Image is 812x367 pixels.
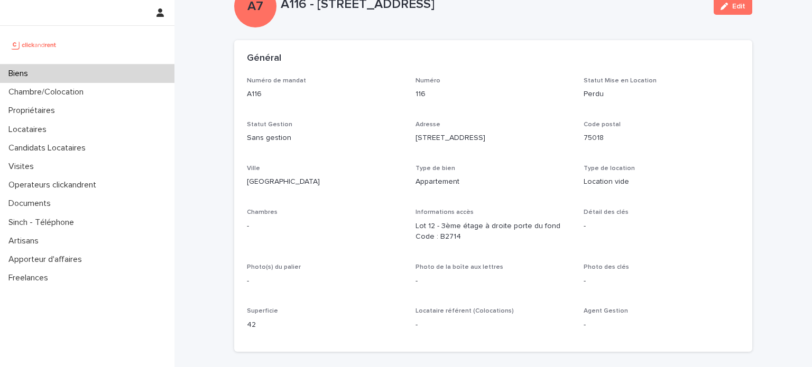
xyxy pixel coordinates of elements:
p: Propriétaires [4,106,63,116]
p: Visites [4,162,42,172]
span: Code postal [584,121,621,128]
p: - [584,276,740,287]
span: Détail des clés [584,209,629,215]
p: A116 [247,89,403,100]
p: Chambre/Colocation [4,87,92,97]
p: Apporteur d'affaires [4,255,90,265]
span: Type de bien [416,165,455,172]
img: UCB0brd3T0yccxBKYDjQ [8,34,60,55]
p: 42 [247,319,403,331]
p: Location vide [584,176,740,187]
p: Operateurs clickandrent [4,180,105,190]
span: Edit [732,3,745,10]
span: Chambres [247,209,278,215]
p: - [247,276,403,287]
span: Locataire référent (Colocations) [416,308,514,314]
p: - [416,276,571,287]
p: Artisans [4,236,47,246]
span: Numéro [416,78,440,84]
p: Candidats Locataires [4,143,94,153]
p: Biens [4,69,36,79]
p: [GEOGRAPHIC_DATA] [247,176,403,187]
span: Photo des clés [584,264,629,270]
span: Statut Gestion [247,121,292,128]
span: Informations accès [416,209,474,215]
span: Photo(s) du palier [247,264,301,270]
p: 116 [416,89,571,100]
span: Statut Mise en Location [584,78,657,84]
span: Type de location [584,165,635,172]
p: Freelances [4,273,57,283]
span: Adresse [416,121,440,128]
span: Agent Gestion [584,308,628,314]
p: Sinch - Téléphone [4,218,82,228]
p: Documents [4,199,59,209]
span: Ville [247,165,260,172]
p: 75018 [584,133,740,144]
p: Appartement [416,176,571,187]
p: Sans gestion [247,133,403,144]
span: Numéro de mandat [247,78,306,84]
p: Lot 12 - 3ème étage à droite porte du fond Code : B2714 [416,221,571,243]
p: - [416,319,571,331]
p: - [247,221,403,232]
p: Perdu [584,89,740,100]
p: - [584,319,740,331]
span: Superficie [247,308,278,314]
h2: Général [247,53,281,64]
span: Photo de la boîte aux lettres [416,264,503,270]
p: [STREET_ADDRESS] [416,133,571,144]
p: - [584,221,740,232]
p: Locataires [4,125,55,135]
